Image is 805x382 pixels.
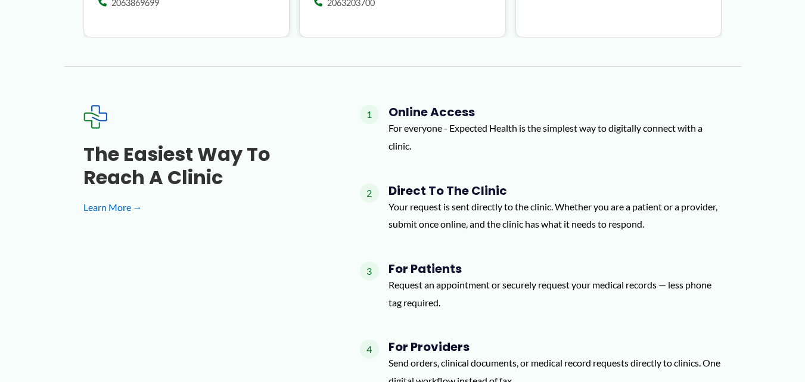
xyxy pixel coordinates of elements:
[83,105,107,129] img: Expected Healthcare Logo
[360,262,379,281] span: 3
[388,119,722,154] p: For everyone - Expected Health is the simplest way to digitally connect with a clinic.
[388,340,722,354] h4: For Providers
[360,340,379,359] span: 4
[388,276,722,311] p: Request an appointment or securely request your medical records — less phone tag required.
[360,184,379,203] span: 2
[360,105,379,124] span: 1
[83,198,322,216] a: Learn More →
[388,105,722,119] h4: Online Access
[388,262,722,276] h4: For Patients
[388,198,722,233] p: Your request is sent directly to the clinic. Whether you are a patient or a provider, submit once...
[83,143,322,189] h3: The Easiest Way to Reach a Clinic
[388,184,722,198] h4: Direct to the Clinic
